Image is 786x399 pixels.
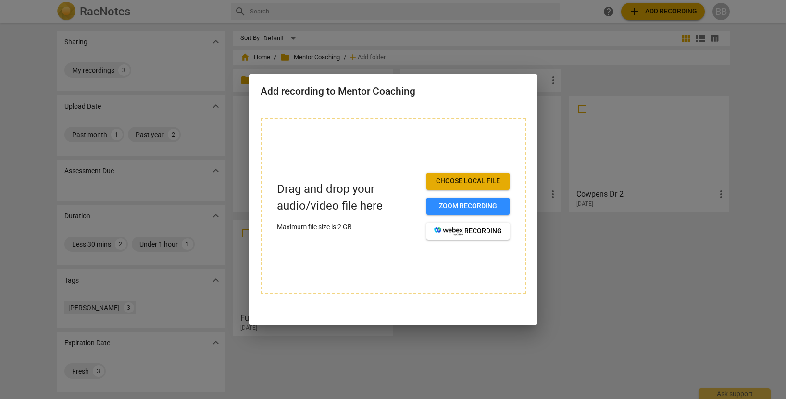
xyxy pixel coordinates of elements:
[434,226,502,236] span: recording
[426,198,510,215] button: Zoom recording
[277,181,419,214] p: Drag and drop your audio/video file here
[426,173,510,190] button: Choose local file
[261,86,526,98] h2: Add recording to Mentor Coaching
[434,201,502,211] span: Zoom recording
[426,223,510,240] button: recording
[277,222,419,232] p: Maximum file size is 2 GB
[434,176,502,186] span: Choose local file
